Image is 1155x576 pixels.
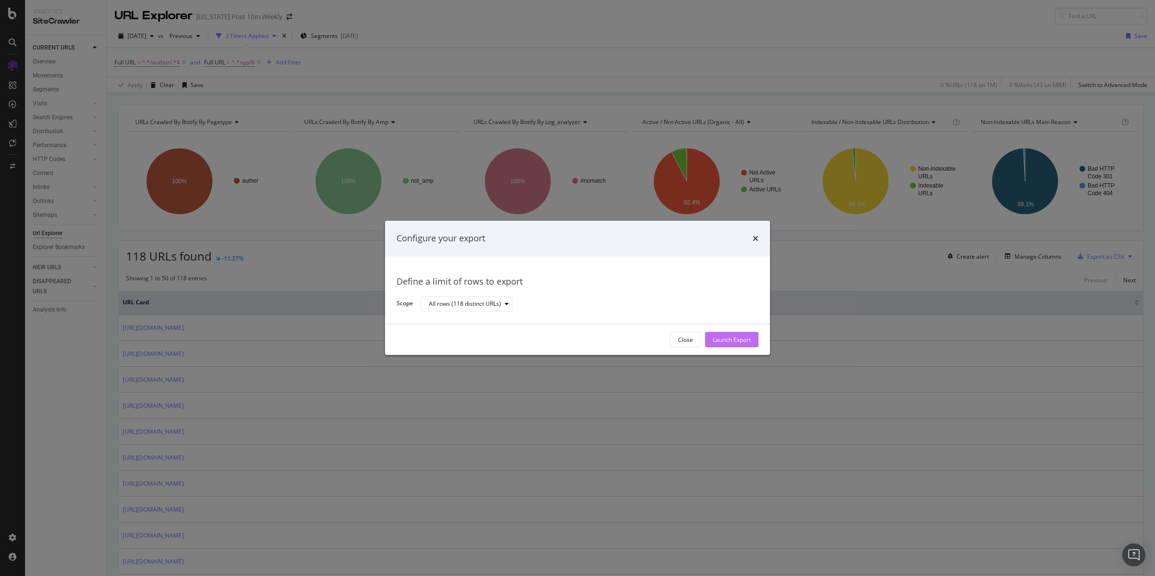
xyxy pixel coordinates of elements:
label: Scope [397,300,413,310]
div: Close [678,336,693,344]
button: Launch Export [705,332,758,348]
div: Open Intercom Messenger [1122,543,1145,566]
div: Define a limit of rows to export [397,275,758,288]
div: modal [385,221,770,355]
div: times [753,232,758,245]
button: Close [670,332,701,348]
div: Launch Export [713,336,751,344]
div: Configure your export [397,232,485,245]
div: All rows (118 distinct URLs) [429,301,501,307]
button: All rows (118 distinct URLs) [421,296,513,312]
